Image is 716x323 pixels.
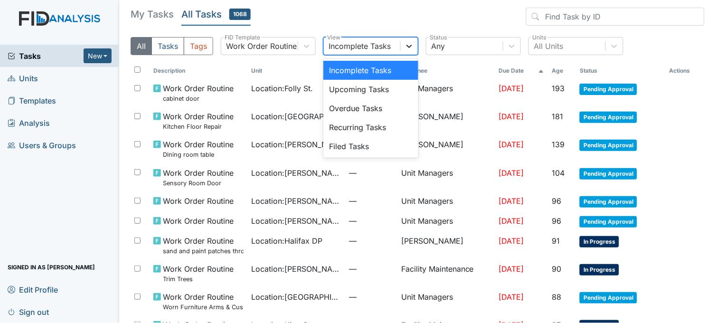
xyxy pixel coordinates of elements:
[251,195,341,207] span: Location : [PERSON_NAME]
[150,63,247,79] th: Toggle SortBy
[580,236,619,247] span: In Progress
[580,140,637,151] span: Pending Approval
[499,168,524,178] span: [DATE]
[163,139,234,159] span: Work Order Routine Dining room table
[534,40,563,52] div: All Units
[323,80,418,99] div: Upcoming Tasks
[131,8,174,21] h5: My Tasks
[397,287,495,315] td: Unit Managers
[163,195,234,207] span: Work Order Routine
[349,195,394,207] span: —
[580,196,637,208] span: Pending Approval
[349,291,394,303] span: —
[349,263,394,275] span: —
[184,37,213,55] button: Tags
[580,216,637,228] span: Pending Approval
[552,140,565,149] span: 139
[323,61,418,80] div: Incomplete Tasks
[163,291,244,312] span: Work Order Routine Worn Furniture Arms & Cushion
[163,303,244,312] small: Worn Furniture Arms & Cushion
[397,79,495,107] td: Unit Managers
[499,196,524,206] span: [DATE]
[499,264,524,274] span: [DATE]
[151,37,184,55] button: Tasks
[349,167,394,179] span: —
[580,264,619,275] span: In Progress
[526,8,705,26] input: Find Task by ID
[499,236,524,246] span: [DATE]
[397,231,495,259] td: [PERSON_NAME]
[163,263,234,284] span: Work Order Routine Trim Trees
[580,168,637,180] span: Pending Approval
[552,196,561,206] span: 96
[251,111,341,122] span: Location : [GEOGRAPHIC_DATA]
[552,292,561,302] span: 88
[134,66,141,73] input: Toggle All Rows Selected
[163,247,244,256] small: sand and paint patches throughout
[552,112,563,121] span: 181
[163,122,234,131] small: Kitchen Floor Repair
[131,37,213,55] div: Type filter
[251,235,322,247] span: Location : Halifax DP
[397,63,495,79] th: Assignee
[397,191,495,211] td: Unit Managers
[181,8,251,21] h5: All Tasks
[397,107,495,135] td: [PERSON_NAME]
[163,215,234,227] span: Work Order Routine
[163,275,234,284] small: Trim Trees
[397,135,495,163] td: [PERSON_NAME]
[163,235,244,256] span: Work Order Routine sand and paint patches throughout
[552,84,565,93] span: 193
[499,112,524,121] span: [DATE]
[323,137,418,156] div: Filed Tasks
[251,291,341,303] span: Location : [GEOGRAPHIC_DATA]
[8,304,49,319] span: Sign out
[163,179,234,188] small: Sensory Room Door
[229,9,251,20] span: 1068
[84,48,112,63] button: New
[8,93,56,108] span: Templates
[552,264,561,274] span: 90
[397,163,495,191] td: Unit Managers
[8,50,84,62] a: Tasks
[548,63,576,79] th: Toggle SortBy
[499,292,524,302] span: [DATE]
[397,211,495,231] td: Unit Managers
[163,94,234,103] small: cabinet door
[552,236,560,246] span: 91
[499,140,524,149] span: [DATE]
[8,115,50,130] span: Analysis
[495,63,548,79] th: Toggle SortBy
[8,138,76,152] span: Users & Groups
[163,111,234,131] span: Work Order Routine Kitchen Floor Repair
[552,168,565,178] span: 104
[131,37,152,55] button: All
[329,40,391,52] div: Incomplete Tasks
[349,215,394,227] span: —
[251,139,341,150] span: Location : [PERSON_NAME]
[163,150,234,159] small: Dining room table
[431,40,445,52] div: Any
[499,84,524,93] span: [DATE]
[247,63,345,79] th: Toggle SortBy
[397,259,495,287] td: Facility Maintenance
[8,71,38,85] span: Units
[323,118,418,137] div: Recurring Tasks
[499,216,524,226] span: [DATE]
[580,112,637,123] span: Pending Approval
[226,40,297,52] div: Work Order Routine
[323,99,418,118] div: Overdue Tasks
[163,167,234,188] span: Work Order Routine Sensory Room Door
[349,235,394,247] span: —
[8,282,58,297] span: Edit Profile
[580,84,637,95] span: Pending Approval
[666,63,705,79] th: Actions
[576,63,665,79] th: Toggle SortBy
[580,292,637,304] span: Pending Approval
[8,260,95,275] span: Signed in as [PERSON_NAME]
[251,215,341,227] span: Location : [PERSON_NAME]
[251,263,341,275] span: Location : [PERSON_NAME] St.
[163,83,234,103] span: Work Order Routine cabinet door
[251,167,341,179] span: Location : [PERSON_NAME]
